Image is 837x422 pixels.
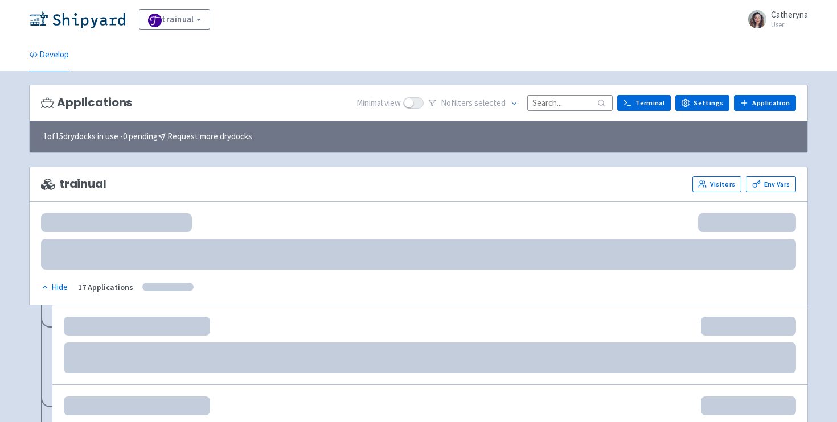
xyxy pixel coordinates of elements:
[78,281,133,294] div: 17 Applications
[41,96,132,109] h3: Applications
[771,9,808,20] span: Catheryna
[43,130,252,143] span: 1 of 15 drydocks in use - 0 pending
[41,177,106,191] span: trainual
[41,281,68,294] div: Hide
[474,97,506,108] span: selected
[41,281,69,294] button: Hide
[771,21,808,28] small: User
[746,176,796,192] a: Env Vars
[29,10,125,28] img: Shipyard logo
[139,9,210,30] a: trainual
[675,95,729,111] a: Settings
[356,97,401,110] span: Minimal view
[692,176,741,192] a: Visitors
[527,95,613,110] input: Search...
[741,10,808,28] a: Catheryna User
[441,97,506,110] span: No filter s
[617,95,671,111] a: Terminal
[734,95,796,111] a: Application
[29,39,69,71] a: Develop
[167,131,252,142] u: Request more drydocks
